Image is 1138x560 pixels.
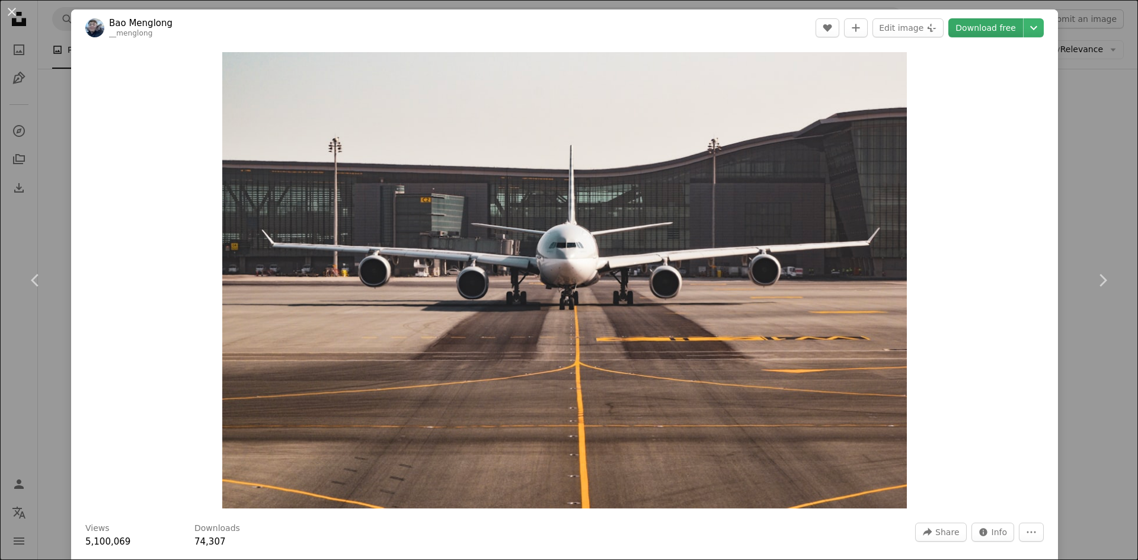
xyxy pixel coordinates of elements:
a: Download free [948,18,1023,37]
button: Choose download size [1024,18,1044,37]
button: Like [816,18,839,37]
a: Next [1067,223,1138,337]
h3: Downloads [194,523,240,535]
h3: Views [85,523,110,535]
img: white airplane [222,52,906,508]
a: Bao Menglong [109,17,172,29]
button: Zoom in on this image [222,52,906,508]
button: Stats about this image [971,523,1015,542]
span: Info [992,523,1008,541]
button: More Actions [1019,523,1044,542]
span: 74,307 [194,536,226,547]
img: Go to Bao Menglong's profile [85,18,104,37]
button: Share this image [915,523,966,542]
button: Edit image [872,18,944,37]
a: __menglong [109,29,152,37]
span: Share [935,523,959,541]
span: 5,100,069 [85,536,130,547]
button: Add to Collection [844,18,868,37]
